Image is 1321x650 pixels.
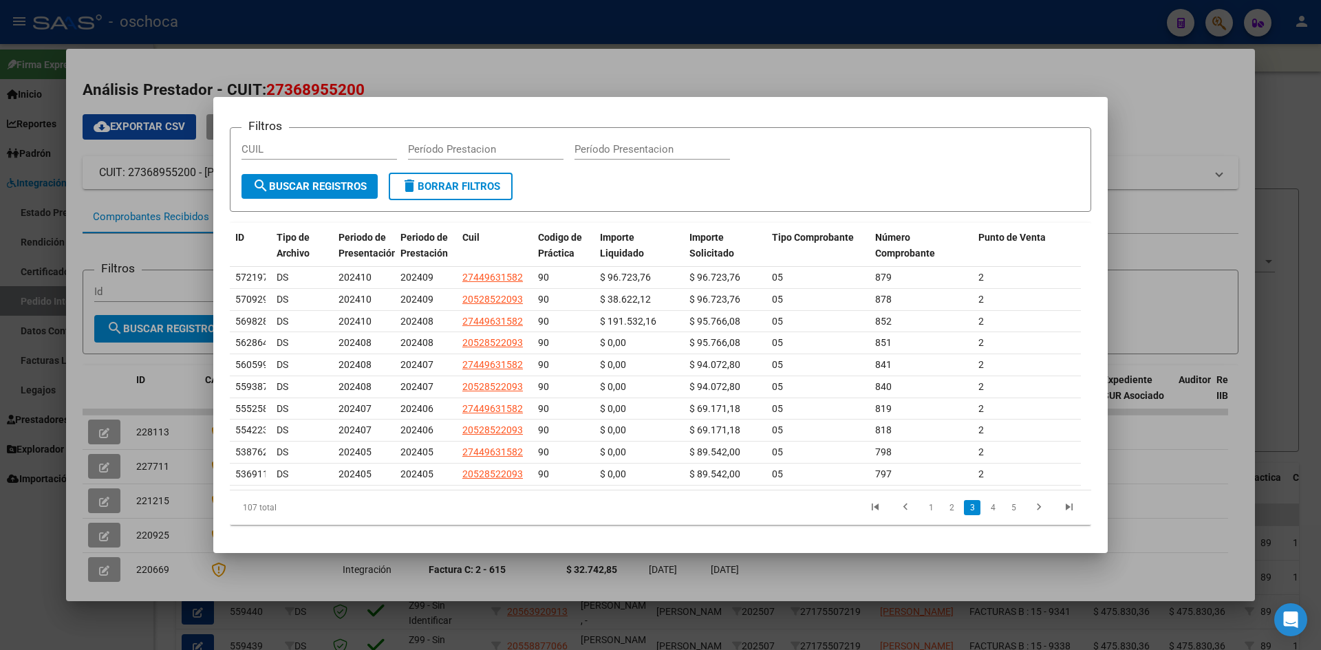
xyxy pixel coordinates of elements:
span: $ 0,00 [600,359,626,370]
span: $ 69.171,18 [689,403,740,414]
datatable-header-cell: Tipo Comprobante [766,223,870,283]
span: DS [277,316,288,327]
span: 202409 [400,294,433,305]
span: Importe Liquidado [600,232,644,259]
span: DS [277,468,288,479]
h3: Filtros [241,117,289,135]
span: 90 [538,316,549,327]
span: 560599 [235,359,268,370]
span: $ 94.072,80 [689,381,740,392]
span: 90 [538,403,549,414]
span: Punto de Venta [978,232,1046,243]
span: 20528522093 [462,424,523,435]
span: 569828 [235,316,268,327]
span: $ 0,00 [600,424,626,435]
span: 559387 [235,381,268,392]
span: 90 [538,424,549,435]
span: 562864 [235,337,268,348]
span: Periodo de Prestación [400,232,448,259]
span: 20528522093 [462,337,523,348]
span: 90 [538,359,549,370]
datatable-header-cell: Tipo de Archivo [271,223,333,283]
span: 2 [978,294,984,305]
a: 4 [985,500,1001,515]
span: Tipo Comprobante [772,232,854,243]
span: 05 [772,316,783,327]
span: 202405 [339,446,372,457]
span: $ 0,00 [600,403,626,414]
span: $ 96.723,76 [689,294,740,305]
span: 2 [978,424,984,435]
span: $ 95.766,08 [689,316,740,327]
span: 90 [538,337,549,348]
span: $ 0,00 [600,446,626,457]
span: Cuil [462,232,480,243]
datatable-header-cell: Número Envío ARCA [1076,223,1179,283]
span: $ 89.542,00 [689,446,740,457]
span: 90 [538,468,549,479]
span: Número Comprobante [875,232,935,259]
span: 202405 [400,446,433,457]
span: 202410 [339,316,372,327]
li: page 2 [941,496,962,519]
li: page 4 [982,496,1003,519]
datatable-header-cell: Importe Solicitado [684,223,766,283]
span: $ 94.072,80 [689,359,740,370]
span: 2 [978,359,984,370]
a: 1 [923,500,939,515]
a: go to last page [1056,500,1082,515]
span: Buscar Registros [253,180,367,193]
span: 202405 [400,468,433,479]
span: 90 [538,381,549,392]
span: 554223 [235,424,268,435]
span: $ 69.171,18 [689,424,740,435]
span: 27449631582 [462,446,523,457]
datatable-header-cell: Codigo de Práctica [533,223,594,283]
button: Borrar Filtros [389,173,513,200]
span: 202410 [339,294,372,305]
span: 879 [875,272,892,283]
span: 202408 [339,337,372,348]
span: 202407 [339,424,372,435]
span: 2 [978,272,984,283]
span: Borrar Filtros [401,180,500,193]
span: 05 [772,403,783,414]
span: 538762 [235,446,268,457]
span: 90 [538,272,549,283]
span: 852 [875,316,892,327]
span: 202406 [400,403,433,414]
span: DS [277,403,288,414]
a: 2 [943,500,960,515]
span: 90 [538,446,549,457]
button: Buscar Registros [241,174,378,199]
a: go to previous page [892,500,919,515]
span: ID [235,232,244,243]
span: 572197 [235,272,268,283]
span: $ 0,00 [600,337,626,348]
span: 818 [875,424,892,435]
span: $ 0,00 [600,381,626,392]
span: 570929 [235,294,268,305]
span: 2 [978,468,984,479]
datatable-header-cell: Importe Liquidado [594,223,684,283]
span: 2 [978,316,984,327]
span: DS [277,337,288,348]
span: 840 [875,381,892,392]
span: 20528522093 [462,381,523,392]
span: 202408 [400,337,433,348]
span: $ 96.723,76 [689,272,740,283]
span: $ 0,00 [600,468,626,479]
span: DS [277,446,288,457]
span: DS [277,424,288,435]
div: 107 total [230,490,400,525]
span: Codigo de Práctica [538,232,582,259]
datatable-header-cell: Punto de Venta [973,223,1076,283]
span: 202407 [339,403,372,414]
span: DS [277,294,288,305]
span: 27449631582 [462,403,523,414]
a: go to first page [862,500,888,515]
span: 20528522093 [462,468,523,479]
li: page 1 [921,496,941,519]
span: Periodo de Presentación [339,232,397,259]
span: 202407 [400,359,433,370]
